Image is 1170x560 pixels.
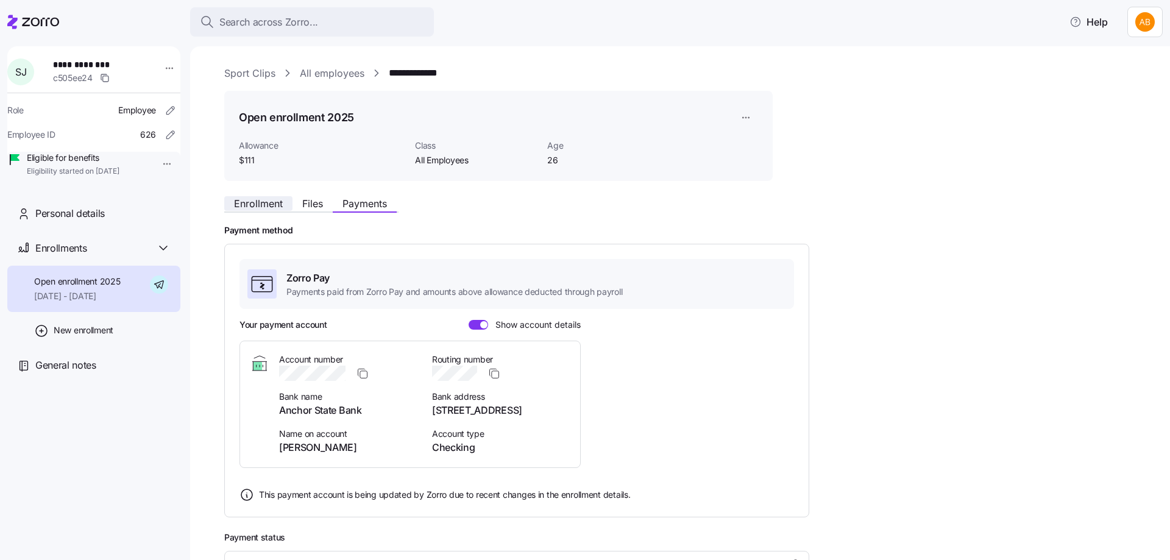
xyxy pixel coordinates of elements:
span: Bank address [432,391,570,403]
span: Anchor State Bank [279,403,417,418]
span: Account type [432,428,570,440]
span: [PERSON_NAME] [279,440,417,455]
span: Zorro Pay [286,271,622,286]
span: Employee [118,104,156,116]
img: 42a6513890f28a9d591cc60790ab6045 [1135,12,1155,32]
span: Payments paid from Zorro Pay and amounts above allowance deducted through payroll [286,286,622,298]
h2: Payment method [224,225,1153,236]
span: Allowance [239,140,405,152]
span: Search across Zorro... [219,15,318,30]
span: Open enrollment 2025 [34,275,120,288]
span: 626 [140,129,156,141]
button: Help [1060,10,1118,34]
span: This payment account is being updated by Zorro due to recent changes in the enrollment details. [259,489,630,501]
span: c505ee24 [53,72,93,84]
span: Checking [432,440,570,455]
span: Enrollments [35,241,87,256]
span: Personal details [35,206,105,221]
span: Class [415,140,537,152]
span: Name on account [279,428,417,440]
span: Eligible for benefits [27,152,119,164]
span: Role [7,104,24,116]
h3: Your payment account [239,319,327,331]
span: Age [547,140,670,152]
span: [STREET_ADDRESS] [432,403,570,418]
span: [DATE] - [DATE] [34,290,120,302]
span: Eligibility started on [DATE] [27,166,119,177]
span: Routing number [432,353,570,366]
button: Search across Zorro... [190,7,434,37]
a: All employees [300,66,364,81]
span: Help [1069,15,1108,29]
span: General notes [35,358,96,373]
span: Account number [279,353,417,366]
h1: Open enrollment 2025 [239,110,354,125]
span: Files [302,199,323,208]
span: New enrollment [54,324,113,336]
a: Sport Clips [224,66,275,81]
h2: Payment status [224,532,1153,544]
span: Bank name [279,391,417,403]
span: All Employees [415,154,537,166]
span: Show account details [488,320,581,330]
span: $111 [239,154,405,166]
span: Employee ID [7,129,55,141]
span: 26 [547,154,670,166]
span: Payments [342,199,387,208]
span: S J [15,67,26,77]
span: Enrollment [234,199,283,208]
